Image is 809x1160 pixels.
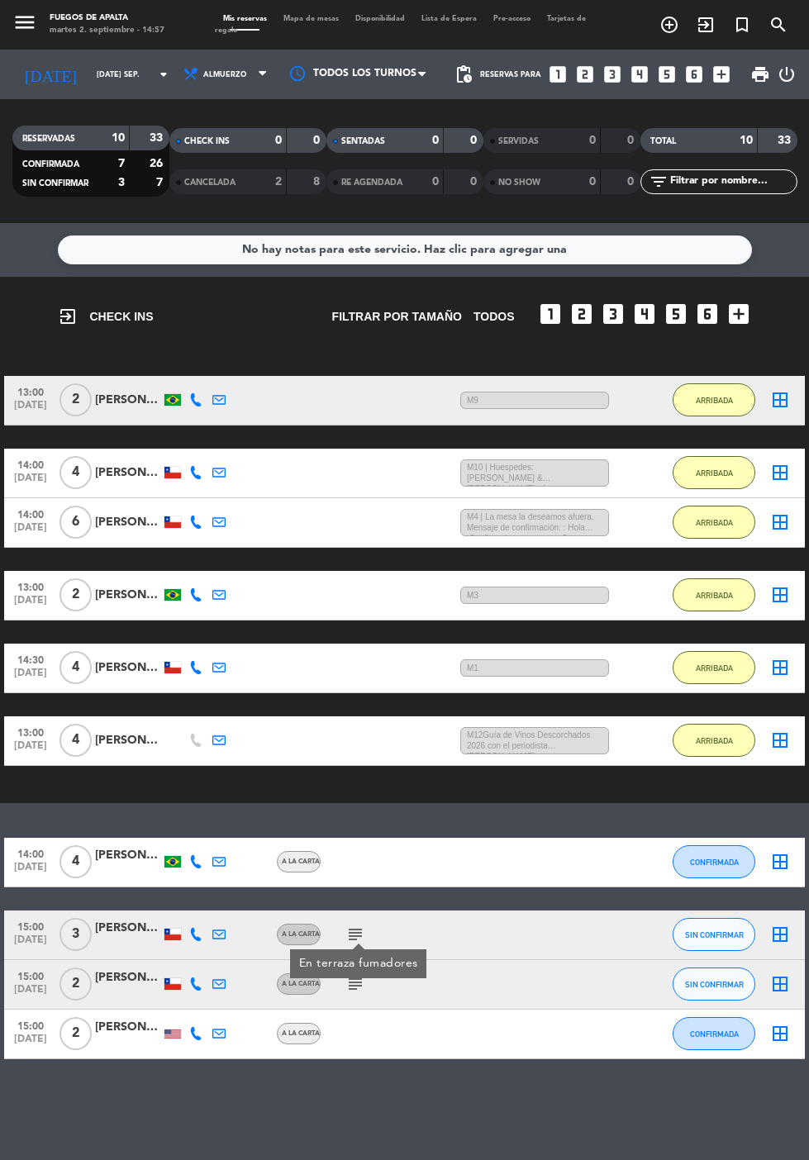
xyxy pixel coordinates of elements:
[332,307,462,326] span: Filtrar por tamaño
[460,587,609,604] span: M3
[726,301,752,327] i: add_box
[778,135,794,146] strong: 33
[215,15,586,34] span: Tarjetas de regalo
[537,301,564,327] i: looks_one
[673,724,755,757] button: ARRIBADA
[282,981,320,987] span: A LA CARTA
[589,176,596,188] strong: 0
[777,64,797,84] i: power_settings_new
[673,506,755,539] button: ARRIBADA
[650,137,676,145] span: TOTAL
[22,135,75,143] span: RESERVADAS
[750,64,770,84] span: print
[498,178,540,187] span: NO SHOW
[10,1034,51,1053] span: [DATE]
[470,176,480,188] strong: 0
[673,578,755,611] button: ARRIBADA
[770,925,790,944] i: border_all
[59,578,92,611] span: 2
[59,845,92,878] span: 4
[95,1018,161,1037] div: [PERSON_NAME]
[10,740,51,759] span: [DATE]
[10,504,51,523] span: 14:00
[341,137,385,145] span: SENTADAS
[673,845,755,878] button: CONFIRMADA
[627,176,637,188] strong: 0
[574,64,596,85] i: looks_two
[118,158,125,169] strong: 7
[59,506,92,539] span: 6
[547,64,569,85] i: looks_one
[184,178,236,187] span: CANCELADA
[432,176,439,188] strong: 0
[498,137,539,145] span: SERVIDAS
[673,1017,755,1050] button: CONFIRMADA
[156,177,166,188] strong: 7
[10,522,51,541] span: [DATE]
[685,980,744,989] span: SIN CONFIRMAR
[150,132,166,144] strong: 33
[769,15,788,35] i: search
[341,178,402,187] span: RE AGENDADA
[460,727,609,755] span: M12Guía de Vinos Descorchados 2026 con el periodista [PERSON_NAME]
[627,135,637,146] strong: 0
[470,135,480,146] strong: 0
[345,925,365,944] i: subject
[460,459,609,487] span: M10 | Huespedes: [PERSON_NAME] & [PERSON_NAME] x4
[10,454,51,473] span: 14:00
[242,240,567,259] div: No hay notas para este servicio. Haz clic para agregar una
[770,512,790,532] i: border_all
[59,1017,92,1050] span: 2
[275,176,282,188] strong: 2
[656,64,678,85] i: looks_5
[696,663,733,673] span: ARRIBADA
[474,307,515,326] span: TODOS
[118,177,125,188] strong: 3
[770,1024,790,1044] i: border_all
[600,301,626,327] i: looks_3
[663,301,689,327] i: looks_5
[770,658,790,677] i: border_all
[777,50,797,99] div: LOG OUT
[10,966,51,985] span: 15:00
[659,15,679,35] i: add_circle_outline
[10,382,51,401] span: 13:00
[711,64,732,85] i: add_box
[696,468,733,478] span: ARRIBADA
[10,722,51,741] span: 13:00
[629,64,650,85] i: looks_4
[95,658,161,677] div: [PERSON_NAME]
[770,463,790,483] i: border_all
[694,301,721,327] i: looks_6
[740,135,753,146] strong: 10
[569,301,595,327] i: looks_two
[215,15,275,22] span: Mis reservas
[460,509,609,537] span: M4 | La mesa la deseamos afuera. Mensaje de confirmación: : Hola ,Confirmo la reserva para 6 pers...
[12,10,37,39] button: menu
[50,25,164,37] div: martes 2. septiembre - 14:57
[10,1015,51,1034] span: 15:00
[432,135,439,146] strong: 0
[454,64,474,84] span: pending_actions
[683,64,705,85] i: looks_6
[460,392,609,409] span: M9
[673,651,755,684] button: ARRIBADA
[59,724,92,757] span: 4
[282,931,320,938] span: A LA CARTA
[58,307,78,326] i: exit_to_app
[95,586,161,605] div: [PERSON_NAME]
[669,173,797,191] input: Filtrar por nombre...
[347,15,413,22] span: Disponibilidad
[313,176,323,188] strong: 8
[673,918,755,951] button: SIN CONFIRMAR
[50,12,164,25] div: Fuegos de Apalta
[770,974,790,994] i: border_all
[10,595,51,614] span: [DATE]
[95,464,161,483] div: [PERSON_NAME]
[282,1030,320,1037] span: A LA CARTA
[696,15,716,35] i: exit_to_app
[22,179,88,188] span: SIN CONFIRMAR
[59,651,92,684] span: 4
[313,135,323,146] strong: 0
[10,916,51,935] span: 15:00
